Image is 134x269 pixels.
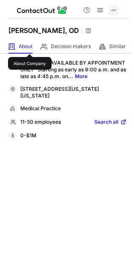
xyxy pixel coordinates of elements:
div: [STREET_ADDRESS][US_STATE][US_STATE] [20,86,127,99]
p: 11-50 employees [20,119,61,126]
a: Search all [94,119,127,126]
img: ContactOut v5.3.10 [17,5,68,15]
a: More [75,73,88,79]
div: Medical Practice [20,105,127,113]
h1: [PERSON_NAME], OD [8,25,79,35]
span: Similar [109,43,126,50]
span: About [19,43,33,50]
p: EYE EXAMS AVAILABLE BY APPOINTMENT ONLY Starting as early as 9:00 a.m. and as late as 4:45 p.m. o... [20,60,127,80]
div: 0-$1M [20,132,127,140]
span: Search all [94,119,118,126]
span: Decision makers [51,43,91,50]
